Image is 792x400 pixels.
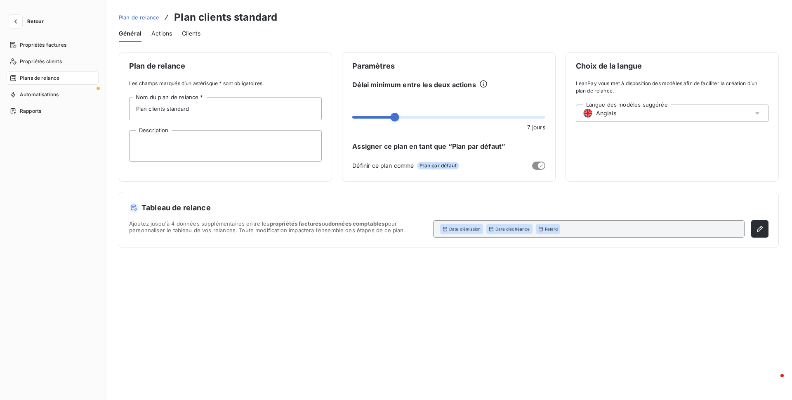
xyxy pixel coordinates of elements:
[7,15,50,28] button: Retour
[20,58,62,65] span: Propriétés clients
[129,220,427,238] span: Ajoutez jusqu'à 4 données supplémentaires entre les ou pour personnaliser le tableau de vos relan...
[545,226,558,232] span: Retard
[7,105,99,118] a: Rapports
[7,55,99,68] a: Propriétés clients
[27,19,44,24] span: Retour
[119,29,141,38] span: Général
[119,13,159,21] a: Plan de relance
[352,141,545,151] span: Assigner ce plan en tant que “Plan par défaut”
[20,41,66,49] span: Propriétés factures
[352,62,545,70] span: Paramètres
[20,91,59,98] span: Automatisations
[7,88,99,101] a: Automatisations
[576,62,768,70] span: Choix de la langue
[20,74,59,82] span: Plans de relance
[576,80,768,95] span: LeanPay vous met à disposition des modèles afin de faciliter la création d’un plan de relance.
[527,123,545,131] span: 7 jours
[495,226,530,232] span: Date d’échéance
[352,161,414,170] span: Définir ce plan comme
[129,80,322,87] span: Les champs marqués d’un astérisque * sont obligatoires.
[20,107,41,115] span: Rapports
[764,372,784,392] iframe: Intercom live chat
[151,29,172,38] span: Actions
[129,97,322,120] input: placeholder
[328,220,385,227] span: données comptables
[596,109,616,117] span: Anglais
[182,29,200,38] span: Clients
[129,202,768,214] h5: Tableau de relance
[119,14,159,21] span: Plan de relance
[174,10,277,25] h3: Plan clients standard
[129,62,322,70] span: Plan de relance
[449,226,481,232] span: Date d’émission
[270,220,322,227] span: propriétés factures
[7,38,99,52] a: Propriétés factures
[352,80,476,90] span: Délai minimum entre les deux actions
[417,162,459,169] span: Plan par défaut
[7,71,99,85] a: Plans de relance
